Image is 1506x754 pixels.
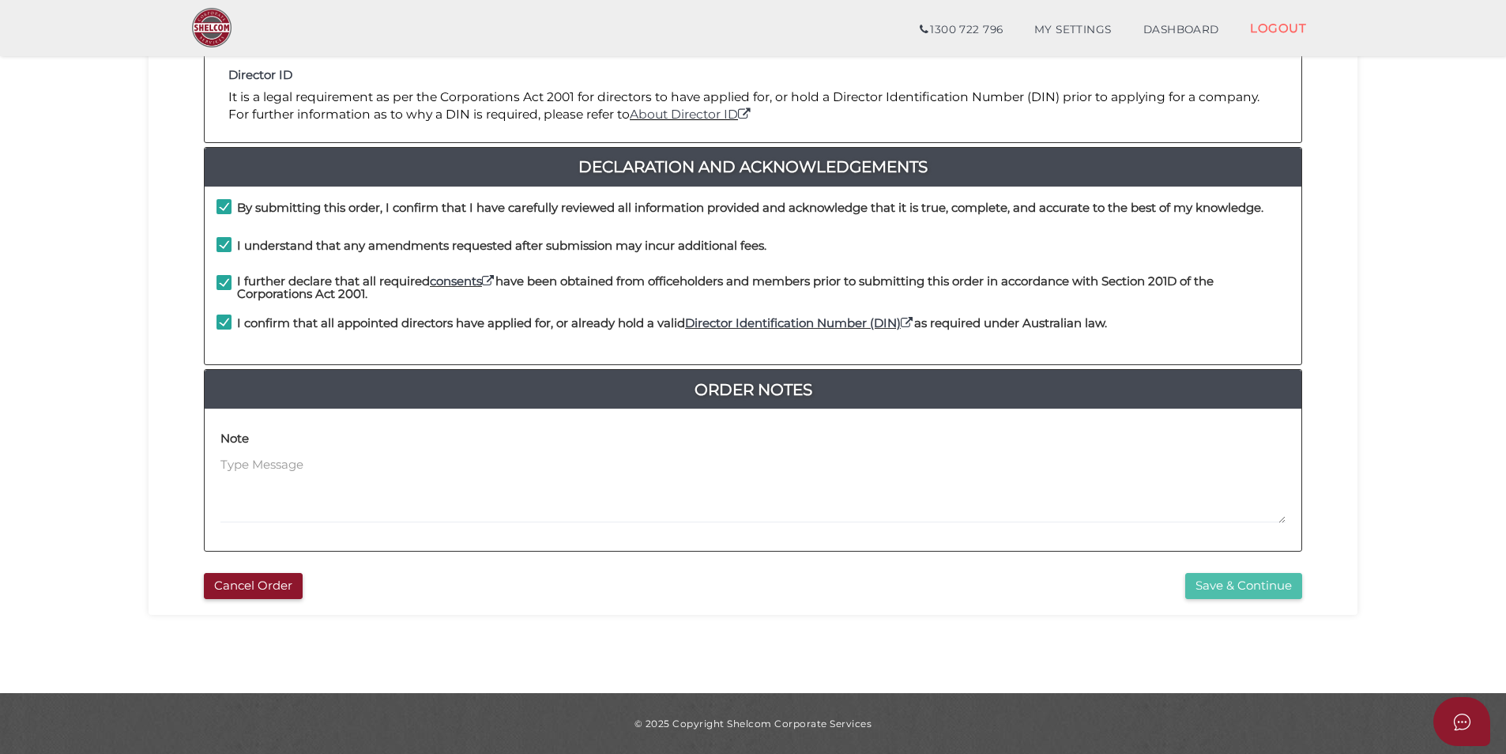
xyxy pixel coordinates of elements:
[685,315,914,330] a: Director Identification Number (DIN)
[1234,12,1322,44] a: LOGOUT
[228,89,1278,124] p: It is a legal requirement as per the Corporations Act 2001 for directors to have applied for, or ...
[904,14,1018,46] a: 1300 722 796
[1128,14,1235,46] a: DASHBOARD
[237,317,1107,330] h4: I confirm that all appointed directors have applied for, or already hold a valid as required unde...
[1018,14,1128,46] a: MY SETTINGS
[160,717,1346,730] div: © 2025 Copyright Shelcom Corporate Services
[430,273,495,288] a: consents
[237,275,1290,301] h4: I further declare that all required have been obtained from officeholders and members prior to su...
[630,107,752,122] a: About Director ID
[237,239,766,253] h4: I understand that any amendments requested after submission may incur additional fees.
[1433,697,1490,746] button: Open asap
[237,202,1263,215] h4: By submitting this order, I confirm that I have carefully reviewed all information provided and a...
[204,573,303,599] button: Cancel Order
[1185,573,1302,599] button: Save & Continue
[205,154,1301,179] a: Declaration And Acknowledgements
[220,432,249,446] h4: Note
[205,377,1301,402] a: Order Notes
[228,69,1278,82] h4: Director ID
